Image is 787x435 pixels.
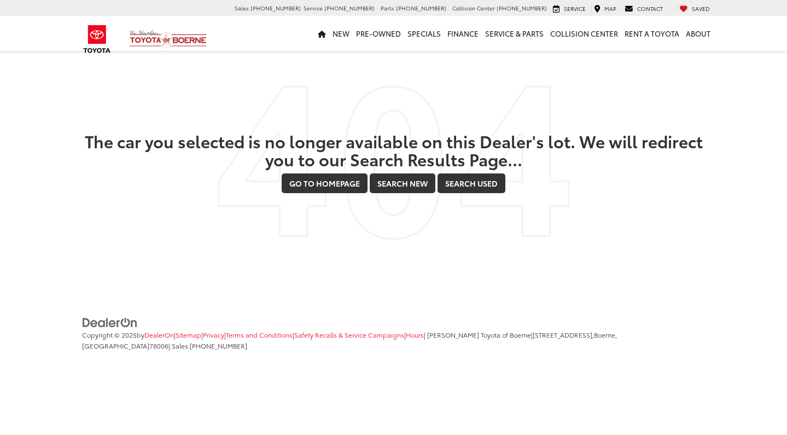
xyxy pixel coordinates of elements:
span: | [293,330,404,339]
a: About [683,16,714,51]
a: Specials [404,16,444,51]
span: | [224,330,293,339]
a: Home [314,16,329,51]
a: Go to Homepage [282,173,368,193]
a: Search Used [438,173,505,193]
span: [PHONE_NUMBER] [324,4,375,12]
span: | [404,330,424,339]
a: My Saved Vehicles [677,4,713,13]
span: Parts [381,4,394,12]
a: Pre-Owned [353,16,404,51]
a: Safety Recalls & Service Campaigns, Opens in a new tab [294,330,404,339]
span: [PHONE_NUMBER] [250,4,301,12]
a: Map [591,4,619,13]
a: Terms and Conditions [226,330,293,339]
a: DealerOn [82,316,138,327]
span: | [174,330,201,339]
span: Service [304,4,323,12]
a: Privacy [203,330,224,339]
span: [GEOGRAPHIC_DATA] [82,341,149,350]
span: Service [564,4,586,13]
span: [PHONE_NUMBER] [396,4,446,12]
span: | [201,330,224,339]
span: Collision Center [452,4,495,12]
a: Hours [406,330,424,339]
span: | [PERSON_NAME] Toyota of Boerne [424,330,531,339]
a: Search New [370,173,435,193]
a: Collision Center [547,16,621,51]
a: DealerOn Home Page [144,330,174,339]
span: Map [604,4,616,13]
span: Saved [692,4,710,13]
span: [PHONE_NUMBER] [497,4,547,12]
span: Contact [637,4,663,13]
a: Rent a Toyota [621,16,683,51]
img: DealerOn [82,317,138,329]
a: Service & Parts: Opens in a new tab [482,16,547,51]
a: New [329,16,353,51]
span: Sales [235,4,249,12]
a: Finance [444,16,482,51]
span: Boerne, [594,330,617,339]
span: [STREET_ADDRESS], [533,330,594,339]
a: Contact [622,4,666,13]
span: [PHONE_NUMBER] [190,341,247,350]
img: Vic Vaughan Toyota of Boerne [129,30,207,49]
h2: The car you selected is no longer available on this Dealer's lot. We will redirect you to our Sea... [82,132,706,168]
img: Toyota [77,21,118,57]
span: Copyright © 2025 [82,330,137,339]
span: | Sales: [168,341,247,350]
span: 78006 [149,341,168,350]
a: Sitemap [176,330,201,339]
a: Service [550,4,588,13]
span: by [137,330,174,339]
